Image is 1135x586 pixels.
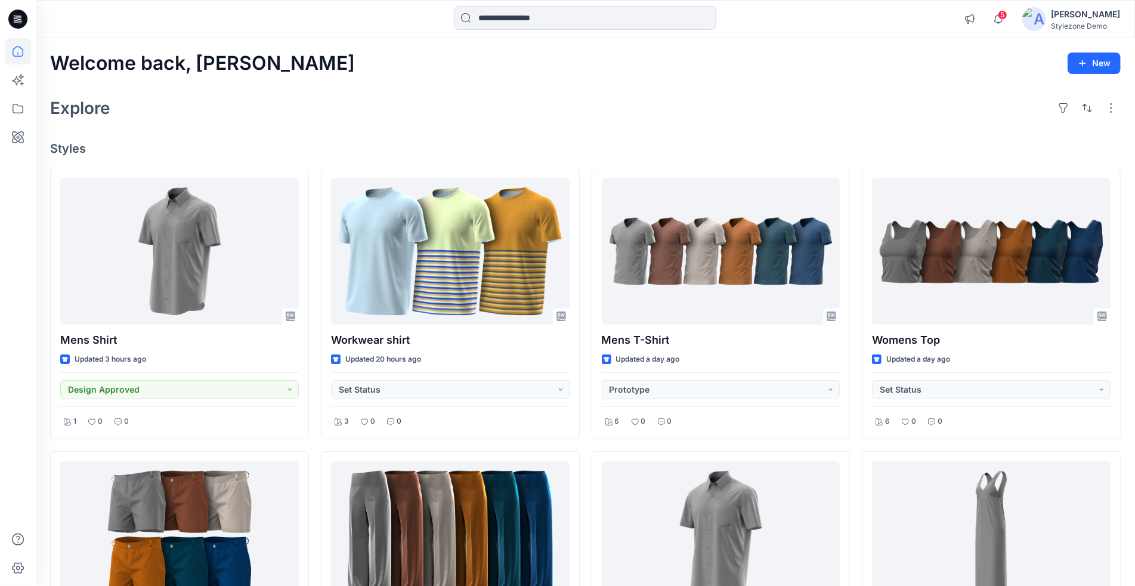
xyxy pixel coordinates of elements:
div: [PERSON_NAME] [1051,7,1120,21]
span: 5 [998,10,1007,20]
button: New [1068,53,1121,74]
p: 0 [397,415,401,428]
div: Stylezone Demo [1051,21,1120,30]
img: avatar [1022,7,1046,31]
p: Updated a day ago [616,353,680,366]
p: 6 [885,415,890,428]
p: 0 [938,415,942,428]
h4: Styles [50,141,1121,156]
p: Mens T-Shirt [602,332,840,348]
p: Updated 20 hours ago [345,353,421,366]
p: Updated 3 hours ago [75,353,146,366]
p: Mens Shirt [60,332,299,348]
p: 3 [344,415,349,428]
a: Womens Top [872,178,1111,325]
p: Updated a day ago [886,353,950,366]
a: Mens T-Shirt [602,178,840,325]
p: 6 [615,415,620,428]
p: 0 [98,415,103,428]
p: 0 [911,415,916,428]
p: 0 [370,415,375,428]
p: 0 [667,415,672,428]
p: 0 [124,415,129,428]
p: Womens Top [872,332,1111,348]
a: Mens Shirt [60,178,299,325]
p: Workwear shirt [331,332,570,348]
h2: Welcome back, [PERSON_NAME] [50,53,355,75]
h2: Explore [50,98,110,118]
a: Workwear shirt [331,178,570,325]
p: 1 [73,415,76,428]
p: 0 [641,415,646,428]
